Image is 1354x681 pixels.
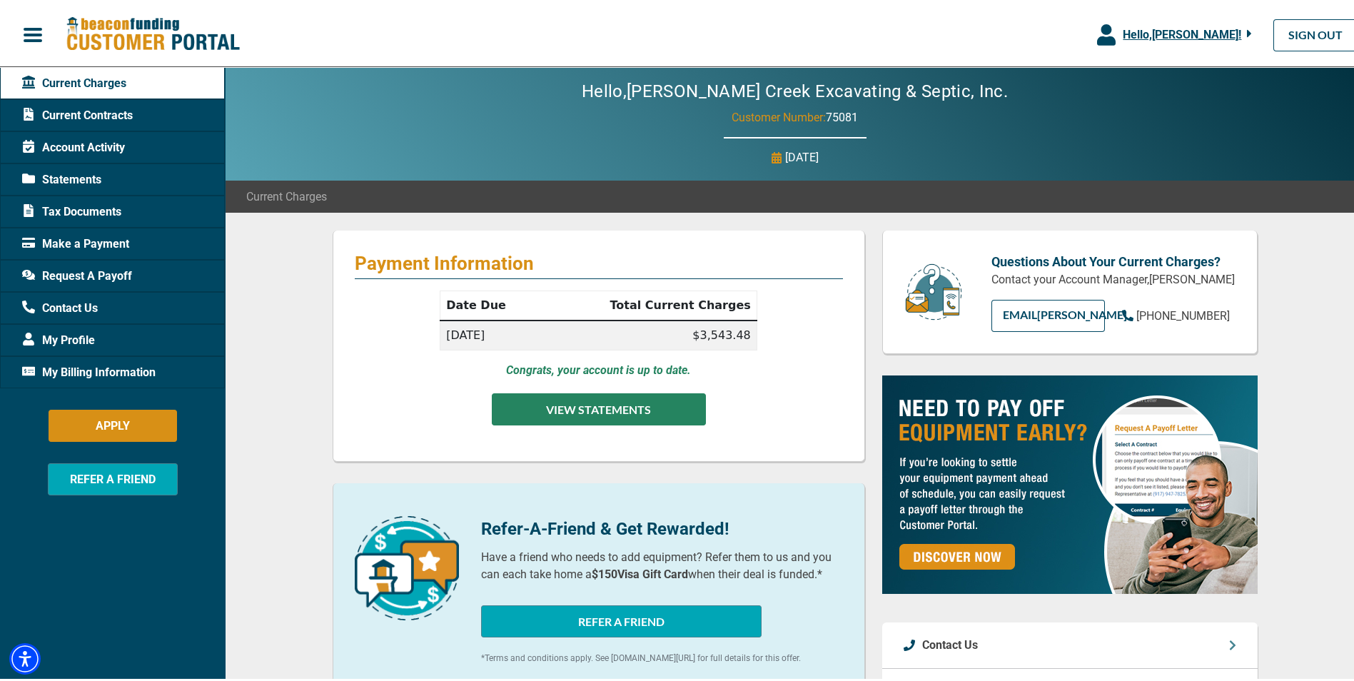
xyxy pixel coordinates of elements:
[246,186,327,203] span: Current Charges
[991,268,1236,286] p: Contact your Account Manager, [PERSON_NAME]
[922,634,978,651] p: Contact Us
[440,288,542,318] th: Date Due
[22,136,125,153] span: Account Activity
[826,108,858,121] span: 75081
[9,640,41,672] div: Accessibility Menu
[539,79,1051,99] h2: Hello, [PERSON_NAME] Creek Excavating & Septic, Inc.
[22,361,156,378] span: My Billing Information
[882,373,1258,591] img: payoff-ad-px.jpg
[355,513,459,617] img: refer-a-friend-icon.png
[592,565,688,578] b: $150 Visa Gift Card
[481,649,843,662] p: *Terms and conditions apply. See [DOMAIN_NAME][URL] for full details for this offer.
[22,297,98,314] span: Contact Us
[22,329,95,346] span: My Profile
[991,297,1105,329] a: EMAIL[PERSON_NAME]
[481,602,762,635] button: REFER A FRIEND
[22,104,133,121] span: Current Contracts
[22,168,101,186] span: Statements
[1123,25,1241,39] span: Hello, [PERSON_NAME] !
[22,233,129,250] span: Make a Payment
[49,407,177,439] button: APPLY
[22,201,121,218] span: Tax Documents
[492,390,706,423] button: VIEW STATEMENTS
[541,318,757,348] td: $3,543.48
[541,288,757,318] th: Total Current Charges
[22,265,132,282] span: Request A Payoff
[1136,306,1230,320] span: [PHONE_NUMBER]
[991,249,1236,268] p: Questions About Your Current Charges?
[22,72,126,89] span: Current Charges
[481,546,843,580] p: Have a friend who needs to add equipment? Refer them to us and you can each take home a when thei...
[355,249,843,272] p: Payment Information
[481,513,843,539] p: Refer-A-Friend & Get Rewarded!
[506,359,691,376] p: Congrats, your account is up to date.
[1122,305,1230,322] a: [PHONE_NUMBER]
[66,14,240,50] img: Beacon Funding Customer Portal Logo
[901,260,966,319] img: customer-service.png
[785,146,819,163] p: [DATE]
[440,318,542,348] td: [DATE]
[48,460,178,493] button: REFER A FRIEND
[732,108,826,121] span: Customer Number:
